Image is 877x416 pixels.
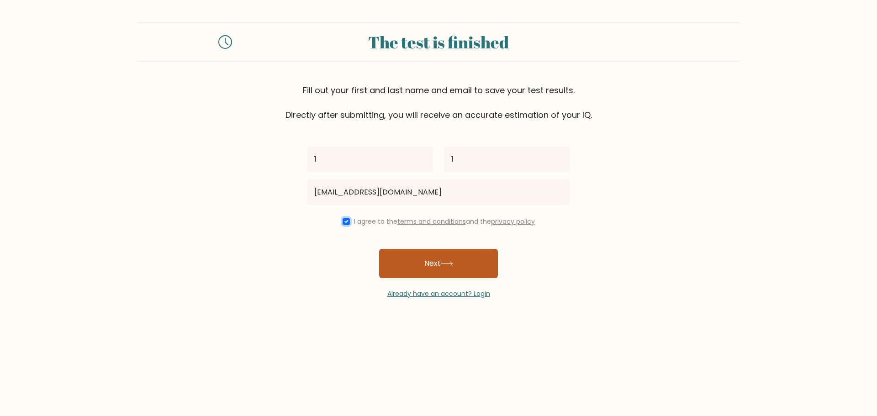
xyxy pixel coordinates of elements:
input: Last name [444,147,570,172]
input: Email [307,179,570,205]
a: terms and conditions [397,217,466,226]
div: The test is finished [243,30,634,54]
button: Next [379,249,498,278]
div: Fill out your first and last name and email to save your test results. Directly after submitting,... [137,84,740,121]
a: privacy policy [491,217,535,226]
input: First name [307,147,433,172]
a: Already have an account? Login [387,289,490,298]
label: I agree to the and the [354,217,535,226]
